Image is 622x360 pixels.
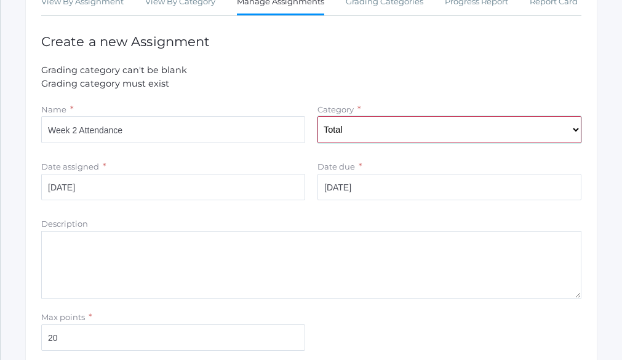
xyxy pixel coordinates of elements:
[317,104,354,114] label: Category
[317,162,355,171] label: Date due
[41,64,581,77] li: Grading category can't be blank
[41,34,581,49] h1: Create a new Assignment
[41,77,581,91] li: Grading category must exist
[41,104,66,114] label: Name
[41,219,88,229] label: Description
[41,312,85,322] label: Max points
[41,162,99,171] label: Date assigned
